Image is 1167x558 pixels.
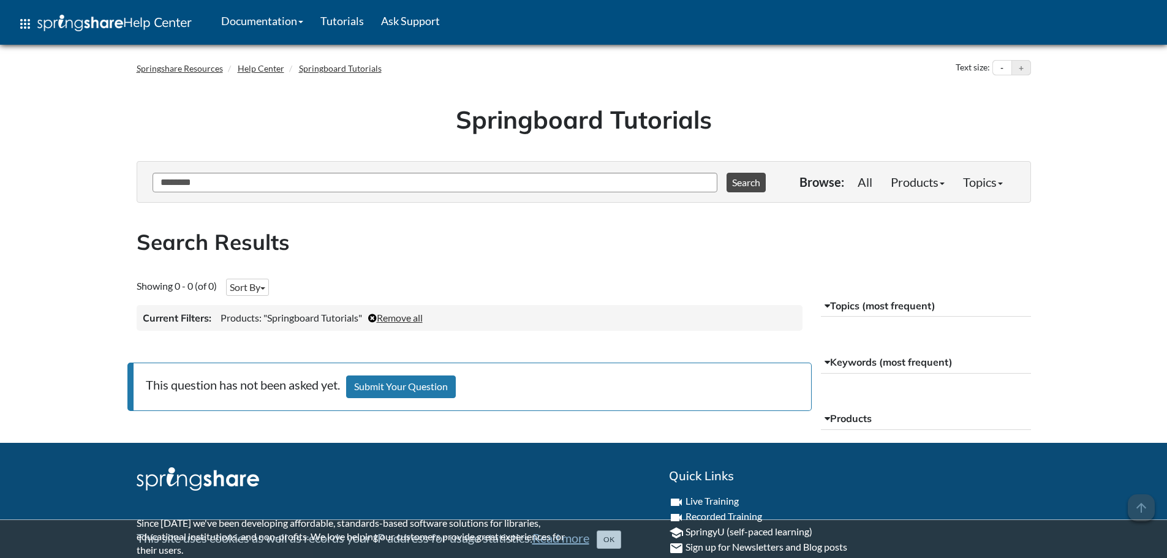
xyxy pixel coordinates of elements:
a: Springshare Resources [137,63,223,74]
div: This site uses cookies as well as records your IP address for usage statistics. [124,529,1043,549]
img: Springshare [137,467,259,491]
h2: Search Results [137,227,1031,257]
i: videocam [669,495,684,510]
a: Live Training [685,495,739,507]
a: Documentation [213,6,312,36]
p: Browse: [799,173,844,190]
a: Remove all [368,312,423,323]
a: Recorded Training [685,510,762,522]
a: arrow_upward [1128,496,1155,510]
a: Products [882,170,954,194]
button: Increase text size [1012,61,1030,75]
p: This question has not been asked yet. [127,363,812,411]
a: Submit Your Question [346,375,456,398]
h3: Current Filters [143,311,211,325]
span: Help Center [123,14,192,30]
span: arrow_upward [1128,494,1155,521]
a: Springboard Tutorials [299,63,382,74]
button: Decrease text size [993,61,1011,75]
a: Help Center [238,63,284,74]
p: Since [DATE] we've been developing affordable, standards-based software solutions for libraries, ... [137,516,575,557]
span: Products: [221,312,262,323]
button: Keywords (most frequent) [821,352,1031,374]
a: Tutorials [312,6,372,36]
h1: Springboard Tutorials [146,102,1022,137]
div: Text size: [953,60,992,76]
i: school [669,526,684,540]
a: All [848,170,882,194]
a: Topics [954,170,1012,194]
a: Ask Support [372,6,448,36]
button: Products [821,408,1031,430]
button: Search [727,173,766,192]
button: Sort By [226,279,269,296]
i: email [669,541,684,556]
a: apps Help Center [9,6,200,42]
span: "Springboard Tutorials" [263,312,362,323]
span: apps [18,17,32,31]
h2: Quick Links [669,467,1031,484]
img: Springshare [37,15,123,31]
a: Sign up for Newsletters and Blog posts [685,541,847,552]
i: videocam [669,510,684,525]
button: Topics (most frequent) [821,295,1031,317]
button: Close [597,530,621,549]
a: Read more [532,530,589,545]
a: SpringyU (self-paced learning) [685,526,812,537]
span: Showing 0 - 0 (of 0) [137,280,217,292]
